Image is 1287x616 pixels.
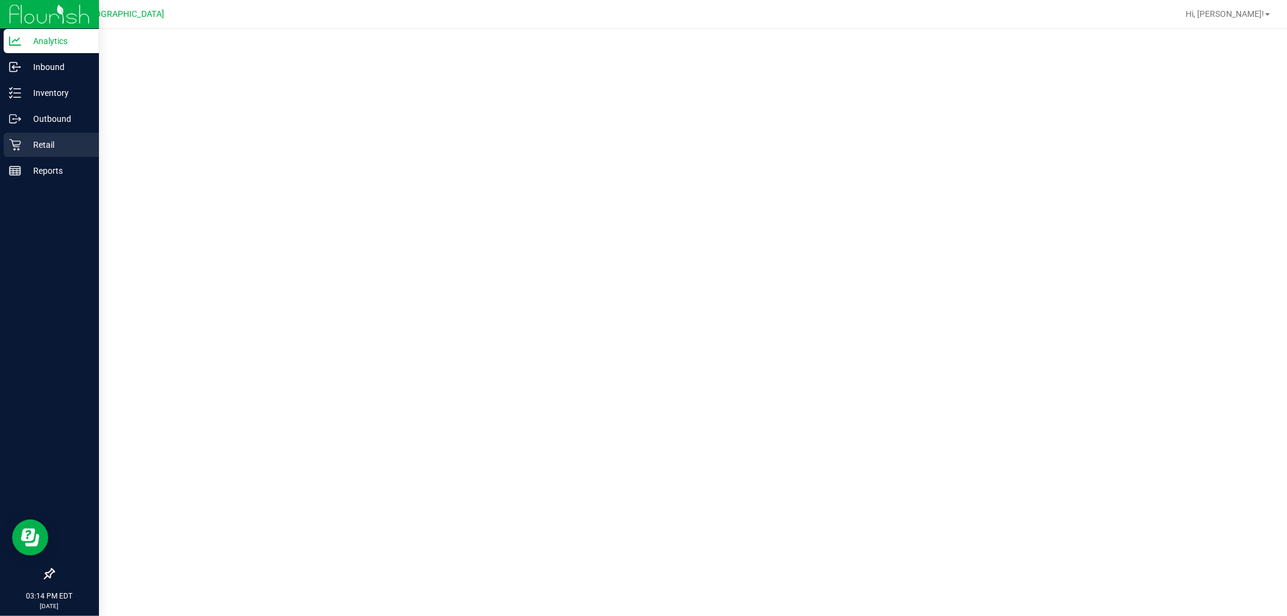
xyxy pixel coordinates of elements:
[9,139,21,151] inline-svg: Retail
[21,86,94,100] p: Inventory
[12,519,48,556] iframe: Resource center
[21,112,94,126] p: Outbound
[21,34,94,48] p: Analytics
[9,165,21,177] inline-svg: Reports
[21,60,94,74] p: Inbound
[9,87,21,99] inline-svg: Inventory
[21,138,94,152] p: Retail
[21,164,94,178] p: Reports
[9,113,21,125] inline-svg: Outbound
[1186,9,1264,19] span: Hi, [PERSON_NAME]!
[9,35,21,47] inline-svg: Analytics
[5,602,94,611] p: [DATE]
[5,591,94,602] p: 03:14 PM EDT
[9,61,21,73] inline-svg: Inbound
[82,9,165,19] span: [GEOGRAPHIC_DATA]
